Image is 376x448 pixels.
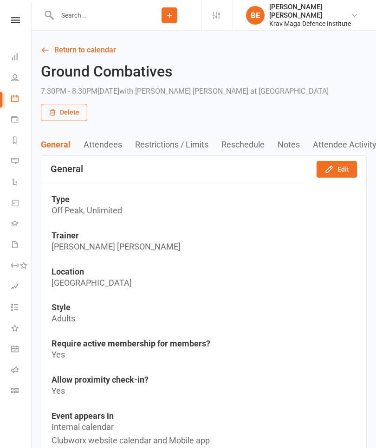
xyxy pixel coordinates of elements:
[11,193,32,214] a: Product Sales
[11,319,32,339] a: What's New
[52,194,356,204] td: Type
[11,360,32,381] a: Roll call kiosk mode
[52,302,356,312] td: Style
[51,164,83,174] div: General
[52,411,356,421] td: Event appears in
[52,312,356,326] td: Adults
[54,9,138,22] input: Search...
[11,89,32,110] a: Calendar
[269,19,351,28] div: Krav Maga Defence Institute
[11,277,32,298] a: Assessments
[84,140,135,149] button: Attendees
[52,384,356,398] td: Yes
[246,6,265,25] div: BE
[269,3,351,19] div: [PERSON_NAME] [PERSON_NAME]
[11,339,32,360] a: General attendance kiosk mode
[52,348,356,362] td: Yes
[317,161,357,178] button: Edit
[41,44,367,57] a: Return to calendar
[11,47,32,68] a: Dashboard
[52,267,356,276] td: Location
[52,276,356,290] td: [GEOGRAPHIC_DATA]
[52,240,356,254] td: [PERSON_NAME] [PERSON_NAME]
[41,104,87,121] button: Delete
[135,140,221,149] button: Restrictions / Limits
[52,204,356,218] td: Off Peak, Unlimited
[119,87,248,96] span: with [PERSON_NAME] [PERSON_NAME]
[52,339,356,348] td: Require active membership for members?
[278,140,313,149] button: Notes
[52,421,356,434] div: Internal calendar
[52,434,356,448] div: Clubworx website calendar and Mobile app
[41,140,84,149] button: General
[11,68,32,89] a: People
[11,110,32,131] a: Payments
[52,230,356,240] td: Trainer
[41,85,329,98] div: 7:30PM - 8:30PM[DATE]
[52,375,356,384] td: Allow proximity check-in?
[11,381,32,402] a: Class kiosk mode
[250,87,329,96] span: at [GEOGRAPHIC_DATA]
[41,64,329,80] h2: Ground Combatives
[11,131,32,152] a: Reports
[221,140,278,149] button: Reschedule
